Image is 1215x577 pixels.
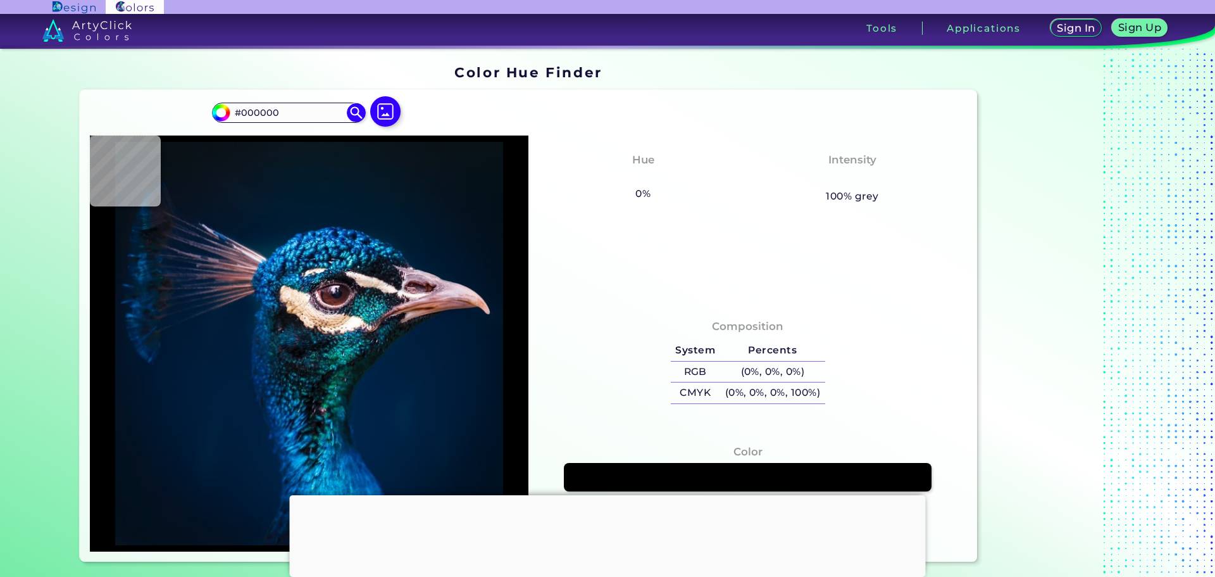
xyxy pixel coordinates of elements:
a: Sign Up [1111,19,1169,37]
h1: Color Hue Finder [454,63,602,82]
h5: Percents [720,340,825,361]
img: logo_artyclick_colors_white.svg [42,19,132,42]
input: type color.. [230,104,347,121]
h3: None [831,171,873,186]
h4: Color [733,443,763,461]
img: icon search [347,103,366,122]
h4: Hue [632,151,654,169]
img: icon picture [370,96,401,127]
h5: 0% [631,186,656,202]
h4: Intensity [828,151,876,169]
h4: Composition [712,317,783,336]
h3: Tools [866,23,897,33]
h5: 100% grey [826,188,878,205]
iframe: Advertisement [290,495,926,574]
h5: Sign In [1056,23,1096,34]
h5: Sign Up [1117,22,1162,33]
h3: Applications [947,23,1021,33]
h3: None [622,171,664,186]
a: Sign In [1049,19,1103,37]
h5: (0%, 0%, 0%, 100%) [720,383,825,403]
img: ArtyClick Design logo [53,1,95,13]
h5: (0%, 0%, 0%) [720,362,825,383]
h5: CMYK [671,383,720,403]
img: img_pavlin.jpg [96,142,522,545]
h5: RGB [671,362,720,383]
h5: System [671,340,720,361]
iframe: Advertisement [982,60,1140,567]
